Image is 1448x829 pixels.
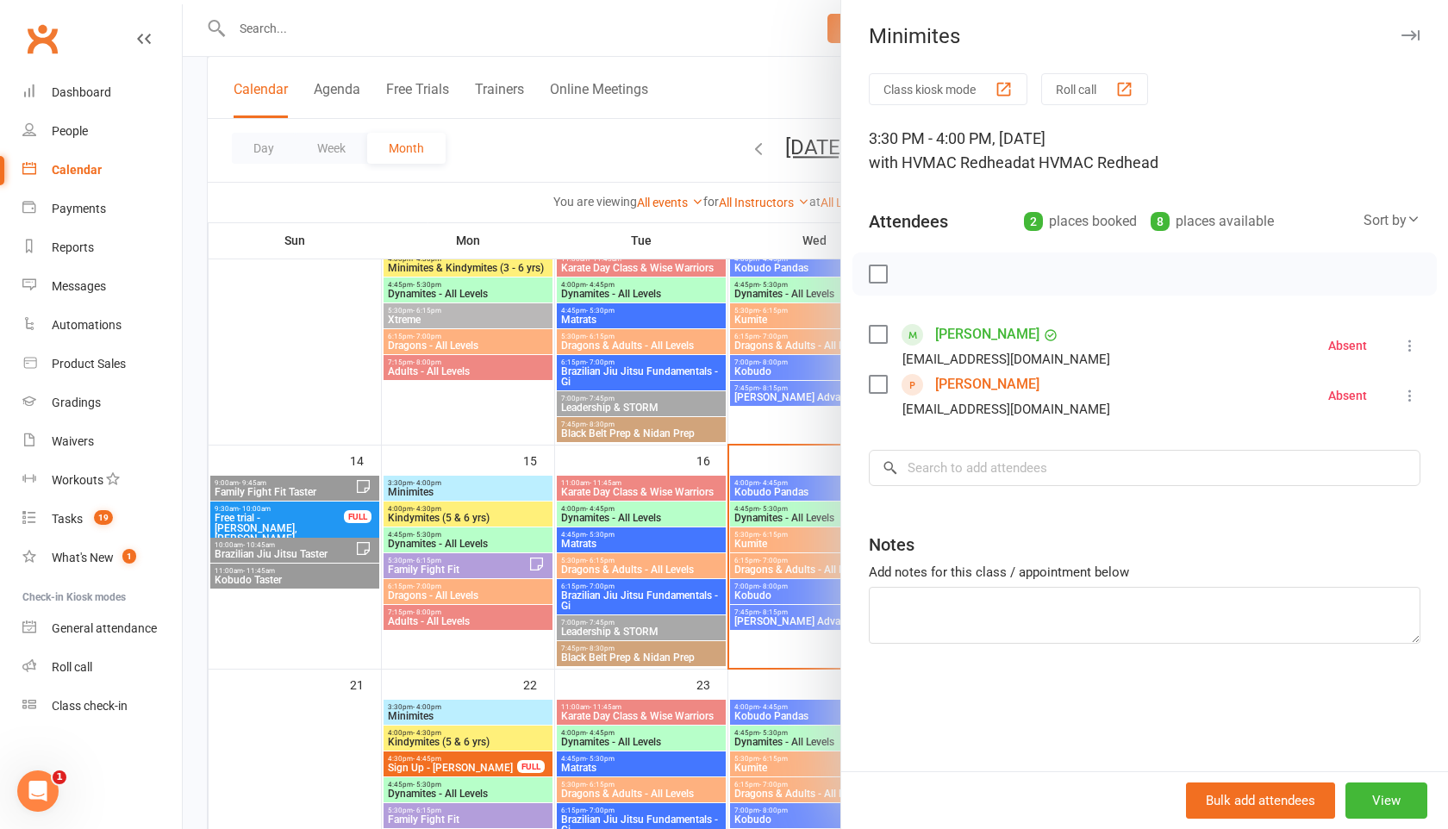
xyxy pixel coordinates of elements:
[22,609,182,648] a: General attendance kiosk mode
[935,371,1039,398] a: [PERSON_NAME]
[52,318,122,332] div: Automations
[52,699,128,713] div: Class check-in
[1021,153,1158,171] span: at HVMAC Redhead
[1151,212,1170,231] div: 8
[869,533,914,557] div: Notes
[52,357,126,371] div: Product Sales
[1041,73,1148,105] button: Roll call
[22,190,182,228] a: Payments
[1024,209,1137,234] div: places booked
[22,500,182,539] a: Tasks 19
[52,240,94,254] div: Reports
[1328,340,1367,352] div: Absent
[52,621,157,635] div: General attendance
[22,267,182,306] a: Messages
[21,17,64,60] a: Clubworx
[1151,209,1274,234] div: places available
[52,124,88,138] div: People
[53,770,66,784] span: 1
[1186,782,1335,819] button: Bulk add attendees
[869,562,1420,583] div: Add notes for this class / appointment below
[22,228,182,267] a: Reports
[52,279,106,293] div: Messages
[1345,782,1427,819] button: View
[52,163,102,177] div: Calendar
[22,151,182,190] a: Calendar
[22,687,182,726] a: Class kiosk mode
[22,383,182,422] a: Gradings
[869,127,1420,175] div: 3:30 PM - 4:00 PM, [DATE]
[17,770,59,812] iframe: Intercom live chat
[869,450,1420,486] input: Search to add attendees
[122,549,136,564] span: 1
[52,85,111,99] div: Dashboard
[52,434,94,448] div: Waivers
[22,422,182,461] a: Waivers
[52,396,101,409] div: Gradings
[52,660,92,674] div: Roll call
[902,398,1110,421] div: [EMAIL_ADDRESS][DOMAIN_NAME]
[841,24,1448,48] div: Minimites
[52,512,83,526] div: Tasks
[22,306,182,345] a: Automations
[22,648,182,687] a: Roll call
[1364,209,1420,232] div: Sort by
[22,73,182,112] a: Dashboard
[869,209,948,234] div: Attendees
[935,321,1039,348] a: [PERSON_NAME]
[1328,390,1367,402] div: Absent
[869,73,1027,105] button: Class kiosk mode
[52,473,103,487] div: Workouts
[22,461,182,500] a: Workouts
[52,551,114,564] div: What's New
[94,510,113,525] span: 19
[22,539,182,577] a: What's New1
[869,153,1021,171] span: with HVMAC Redhead
[902,348,1110,371] div: [EMAIL_ADDRESS][DOMAIN_NAME]
[22,345,182,383] a: Product Sales
[1024,212,1043,231] div: 2
[22,112,182,151] a: People
[52,202,106,215] div: Payments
